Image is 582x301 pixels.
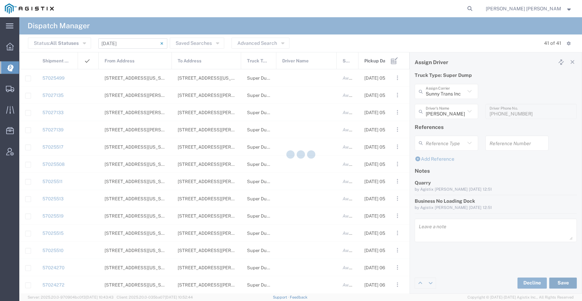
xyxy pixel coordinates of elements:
[485,4,572,13] button: [PERSON_NAME] [PERSON_NAME]
[273,295,290,299] a: Support
[28,295,114,299] span: Server: 2025.20.0-970904bc0f3
[86,295,114,299] span: [DATE] 10:43:43
[290,295,307,299] a: Feedback
[117,295,193,299] span: Client: 2025.20.0-035ba07
[165,295,193,299] span: [DATE] 10:52:44
[467,294,574,300] span: Copyright © [DATE]-[DATE] Agistix Inc., All Rights Reserved
[486,5,561,12] span: Kayte Bray Dogali
[5,3,54,14] img: logo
